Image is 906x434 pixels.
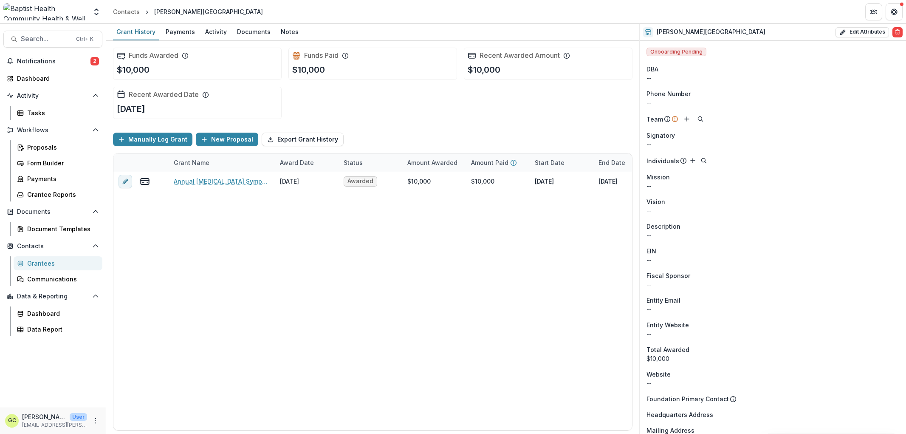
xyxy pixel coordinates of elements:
div: Communications [27,275,96,284]
div: Grantees [27,259,96,268]
span: Activity [17,92,89,99]
button: view-payments [140,176,150,187]
a: Contacts [110,6,143,18]
button: Add [682,114,692,124]
img: Baptist Health Community Health & Well Being logo [3,3,87,20]
span: DBA [646,65,658,74]
div: Status [339,158,368,167]
a: Notes [277,24,302,40]
div: Status [339,153,402,172]
div: Document Templates [27,224,96,233]
p: $10,000 [468,63,500,76]
a: Tasks [14,106,102,120]
div: -- [646,98,899,107]
div: Amount Paid [466,153,530,172]
h2: Funds Awarded [129,51,178,60]
p: Individuals [646,156,679,165]
span: Notifications [17,58,90,65]
span: 2 [90,57,99,65]
a: Form Builder [14,156,102,170]
h2: [PERSON_NAME][GEOGRAPHIC_DATA] [657,28,765,36]
p: [PERSON_NAME] [22,412,66,421]
div: Ctrl + K [74,34,95,44]
span: Onboarding Pending [646,48,706,56]
div: -- [646,74,899,82]
div: Start Date [530,153,593,172]
div: [PERSON_NAME][GEOGRAPHIC_DATA] [154,7,263,16]
a: Data Report [14,322,102,336]
div: -- [646,255,899,264]
div: Grant History [113,26,159,38]
button: Add [688,156,698,166]
a: Dashboard [3,71,102,85]
a: Documents [234,24,274,40]
button: Partners [865,3,882,20]
div: Dashboard [27,309,96,318]
a: Proposals [14,140,102,154]
button: Notifications2 [3,54,102,68]
div: Grant Name [169,158,215,167]
div: Payments [27,174,96,183]
button: edit [119,175,132,188]
div: Award Date [275,158,319,167]
div: Amount Awarded [402,158,463,167]
span: Phone Number [646,89,691,98]
button: Export Grant History [262,133,344,146]
div: Amount Awarded [402,153,466,172]
span: Data & Reporting [17,293,89,300]
span: Total Awarded [646,345,689,354]
span: Awarded [347,178,373,185]
span: Vision [646,197,665,206]
a: Grantee Reports [14,187,102,201]
div: Proposals [27,143,96,152]
a: Grant History [113,24,159,40]
div: Grant Name [169,153,275,172]
p: Team [646,115,663,124]
button: Get Help [886,3,903,20]
div: Start Date [530,158,570,167]
p: $10,000 [117,63,150,76]
a: Document Templates [14,222,102,236]
span: Search... [21,35,71,43]
span: Headquarters Address [646,410,713,419]
button: New Proposal [196,133,258,146]
div: Grantee Reports [27,190,96,199]
a: Payments [162,24,198,40]
div: $10,000 [471,177,494,186]
a: Annual [MEDICAL_DATA] Symposium 2018 [174,177,270,186]
div: End Date [593,158,630,167]
div: Contacts [113,7,140,16]
div: -- [646,329,899,338]
h2: Recent Awarded Date [129,91,199,99]
span: Contacts [17,243,89,250]
span: Documents [17,208,89,216]
div: $10,000 [646,354,899,363]
div: Glenwood Charles [8,418,16,423]
button: Search [695,114,706,124]
button: Open Contacts [3,239,102,253]
span: Entity Email [646,296,680,305]
a: Grantees [14,256,102,270]
a: Activity [202,24,230,40]
p: $10,000 [292,63,325,76]
span: Workflows [17,127,89,134]
p: Amount Paid [471,158,508,167]
div: -- [646,305,899,314]
nav: breadcrumb [110,6,266,18]
div: Dashboard [17,74,96,83]
span: Signatory [646,131,675,140]
div: End Date [593,153,657,172]
span: Fiscal Sponsor [646,271,690,280]
button: Open Data & Reporting [3,289,102,303]
div: Notes [277,26,302,38]
button: Open Activity [3,89,102,102]
p: EIN [646,247,656,255]
a: Communications [14,272,102,286]
h2: Recent Awarded Amount [480,51,560,60]
a: Dashboard [14,306,102,321]
div: -- [646,140,899,149]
